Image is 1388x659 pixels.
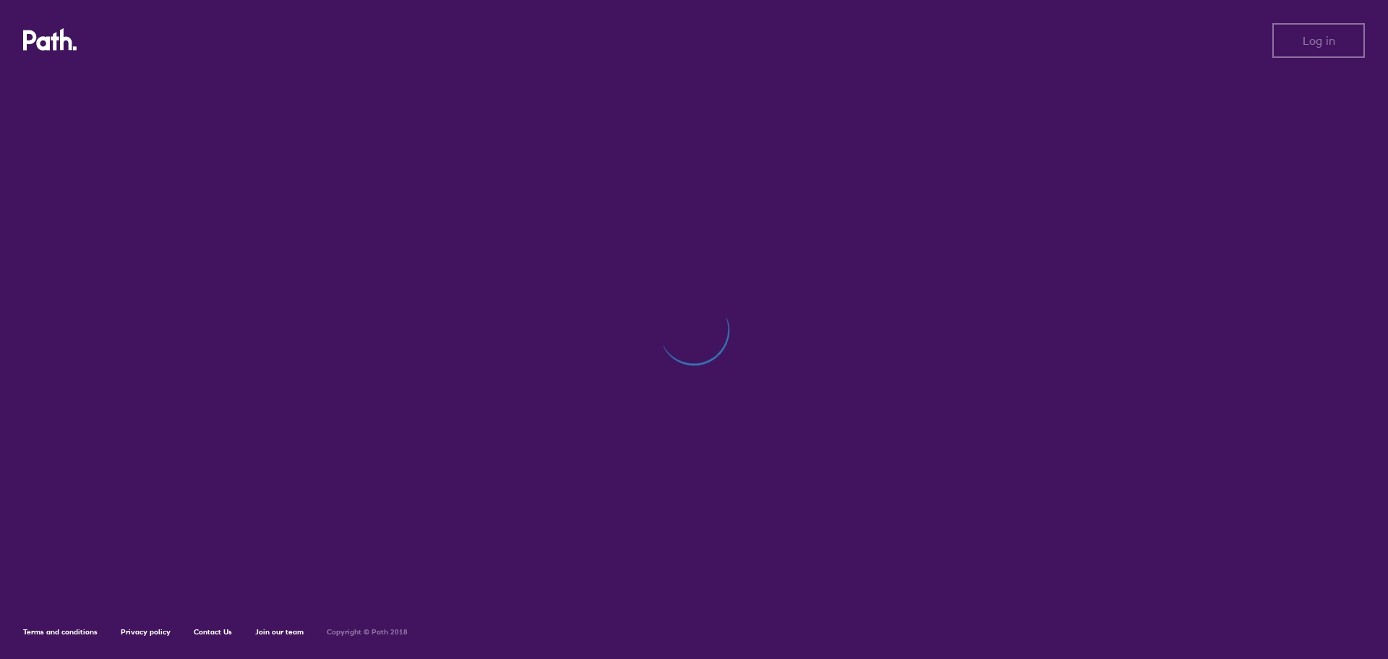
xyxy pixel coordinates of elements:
[194,627,232,637] a: Contact Us
[1272,23,1365,58] button: Log in
[1303,34,1335,47] span: Log in
[23,627,98,637] a: Terms and conditions
[327,628,408,637] h6: Copyright © Path 2018
[121,627,171,637] a: Privacy policy
[255,627,304,637] a: Join our team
